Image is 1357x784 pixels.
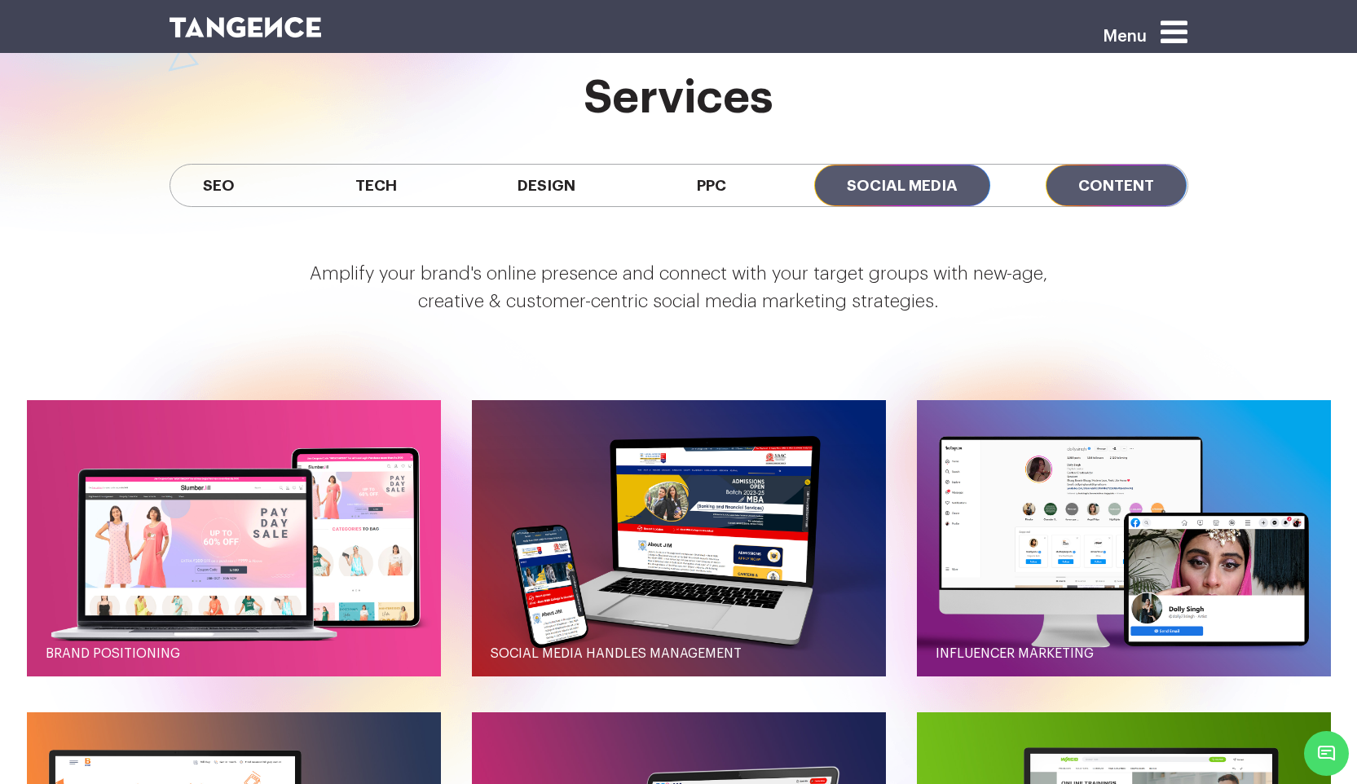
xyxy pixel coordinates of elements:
[170,165,267,206] span: SEO
[472,628,886,680] a: Social Media Handles Management
[936,647,1094,660] span: Influencer Marketing
[664,165,759,206] span: PPC
[814,165,990,206] span: Social Media
[27,400,441,676] button: Brand positioning
[27,261,1331,315] p: Amplify your brand's online presence and connect with your target groups with new-age, creative &...
[917,628,1331,680] a: Influencer Marketing
[27,628,441,680] a: Brand positioning
[170,73,1188,123] h2: services
[917,400,1331,676] button: Influencer Marketing
[1304,731,1349,776] span: Chat Widget
[1046,165,1187,206] span: Content
[485,165,608,206] span: Design
[323,165,430,206] span: Tech
[46,647,180,660] span: Brand positioning
[472,400,886,676] button: Social Media Handles Management
[170,17,322,37] img: logo SVG
[491,647,742,660] span: Social Media Handles Management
